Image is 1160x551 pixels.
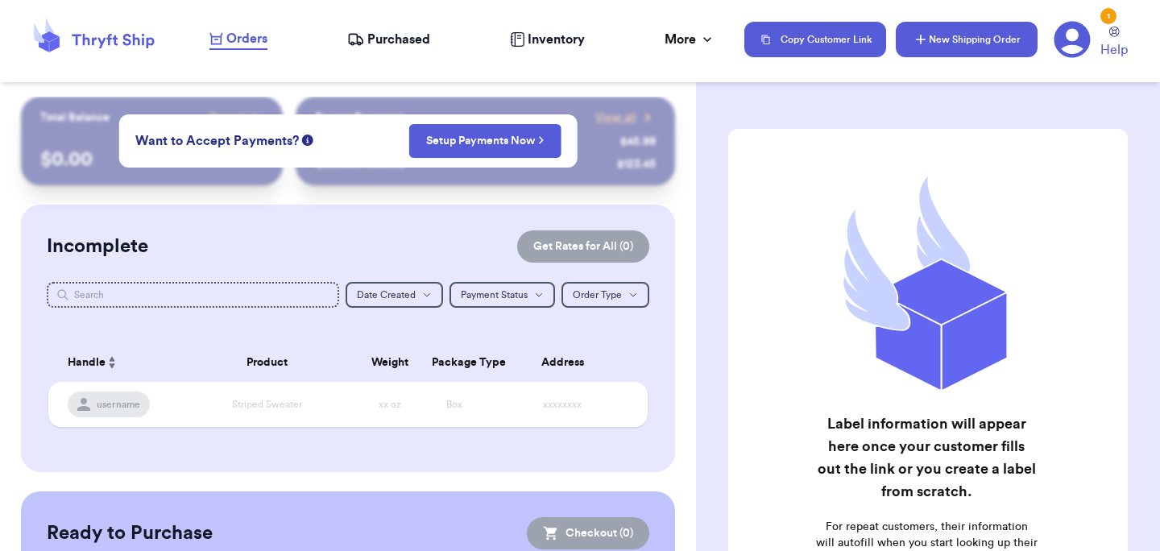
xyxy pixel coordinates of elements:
span: Striped Sweater [232,400,302,409]
p: Recent Payments [315,110,404,126]
button: Get Rates for All (0) [517,230,649,263]
span: Want to Accept Payments? [135,131,299,151]
a: View all [595,110,656,126]
th: Address [487,343,648,382]
h2: Label information will appear here once your customer fills out the link or you create a label fr... [815,412,1038,503]
span: Help [1100,40,1128,60]
a: Inventory [510,30,585,49]
button: Checkout (0) [527,517,649,549]
div: $ 45.99 [620,134,656,150]
p: $ 0.00 [40,147,263,172]
span: Handle [68,354,106,371]
button: New Shipping Order [896,22,1038,57]
span: Date Created [357,290,416,300]
h2: Incomplete [47,234,148,259]
span: Payout [209,110,244,126]
button: Payment Status [449,282,555,308]
span: username [97,398,140,411]
button: Setup Payments Now [409,124,561,158]
span: View all [595,110,636,126]
button: Order Type [561,282,649,308]
a: Payout [209,110,263,126]
span: xxxxxxxx [543,400,582,409]
div: More [665,30,715,49]
a: 1 [1054,21,1091,58]
span: xx oz [379,400,401,409]
p: Total Balance [40,110,110,126]
button: Copy Customer Link [744,22,886,57]
button: Date Created [346,282,443,308]
div: $ 123.45 [617,156,656,172]
span: Orders [226,29,267,48]
span: Payment Status [461,290,528,300]
th: Product [177,343,358,382]
div: 1 [1100,8,1116,24]
span: Inventory [528,30,585,49]
a: Help [1100,27,1128,60]
span: Box [446,400,462,409]
th: Package Type [422,343,487,382]
span: Order Type [573,290,622,300]
a: Purchased [347,30,430,49]
th: Weight [358,343,422,382]
button: Sort ascending [106,353,118,372]
a: Orders [209,29,267,50]
input: Search [47,282,339,308]
h2: Ready to Purchase [47,520,213,546]
a: Setup Payments Now [426,133,545,149]
span: Purchased [367,30,430,49]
